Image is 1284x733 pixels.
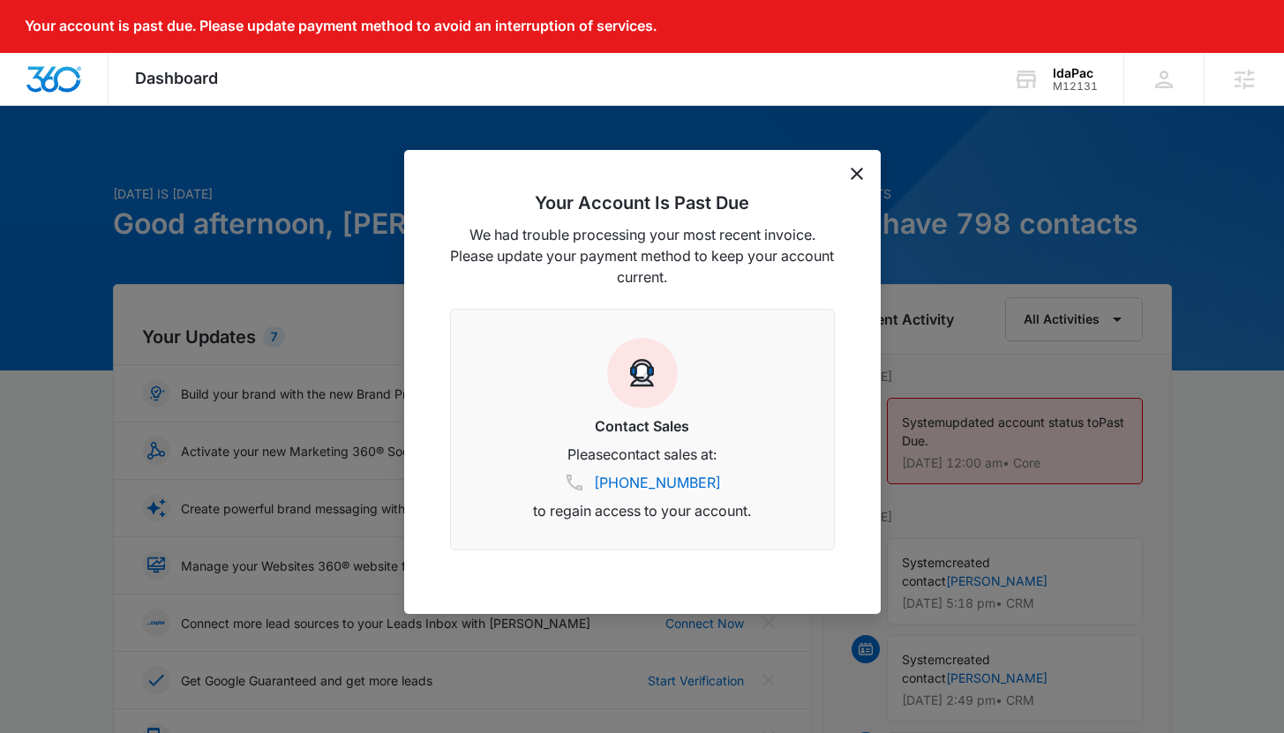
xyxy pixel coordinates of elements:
p: We had trouble processing your most recent invoice. Please update your payment method to keep you... [450,224,835,288]
p: Your account is past due. Please update payment method to avoid an interruption of services. [25,18,657,34]
div: Dashboard [109,53,244,105]
h2: Your Account Is Past Due [450,192,835,213]
a: [PHONE_NUMBER] [594,472,721,493]
h3: Contact Sales [472,415,813,437]
span: Dashboard [135,69,218,87]
div: account id [1053,80,1098,93]
button: dismiss this dialog [851,168,863,180]
div: account name [1053,66,1098,80]
p: Please contact sales at: to regain access to your account. [472,444,813,521]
